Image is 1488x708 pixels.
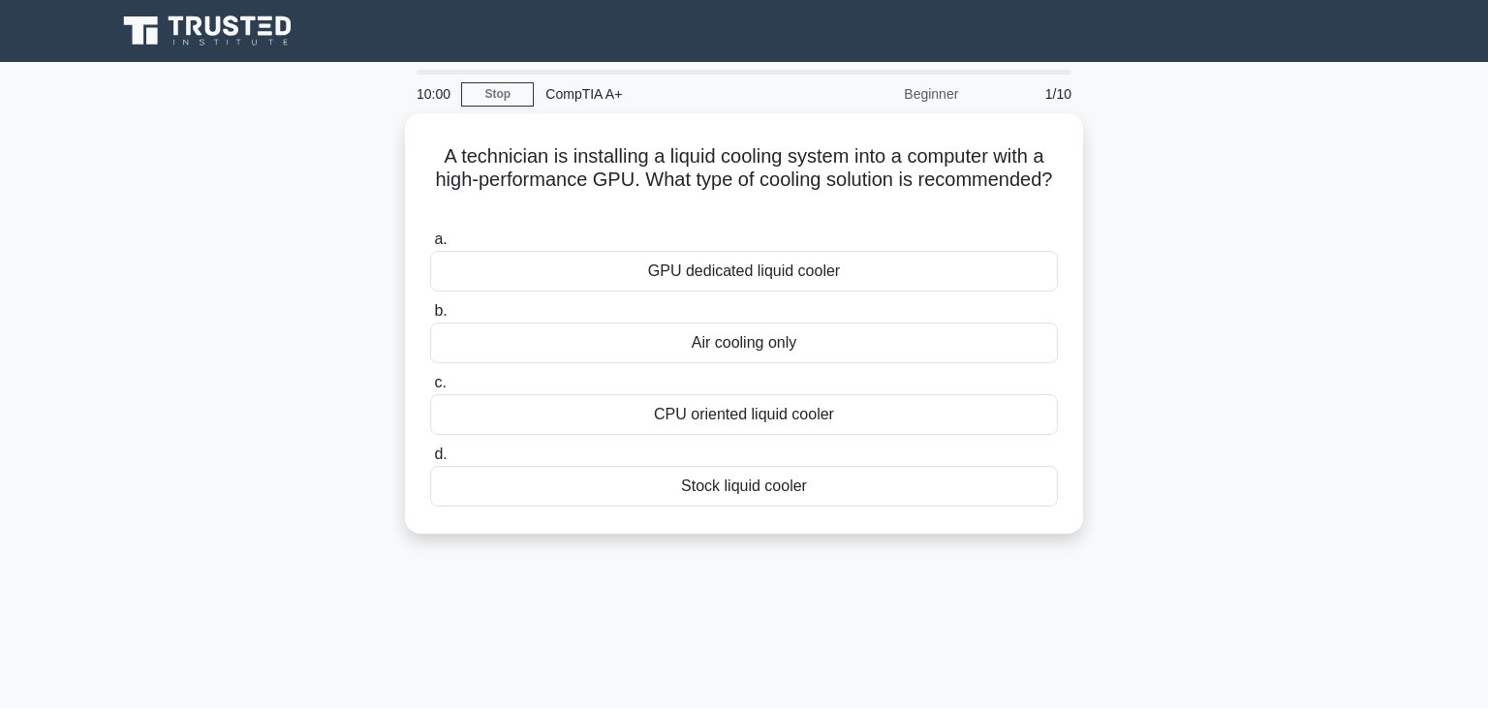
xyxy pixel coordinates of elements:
[434,446,447,462] span: d.
[461,82,534,107] a: Stop
[405,75,461,113] div: 10:00
[428,144,1060,216] h5: A technician is installing a liquid cooling system into a computer with a high-performance GPU. W...
[534,75,800,113] div: CompTIA A+
[970,75,1083,113] div: 1/10
[430,251,1058,292] div: GPU dedicated liquid cooler
[434,302,447,319] span: b.
[434,231,447,247] span: a.
[430,466,1058,507] div: Stock liquid cooler
[430,323,1058,363] div: Air cooling only
[800,75,970,113] div: Beginner
[430,394,1058,435] div: CPU oriented liquid cooler
[434,374,446,390] span: c.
